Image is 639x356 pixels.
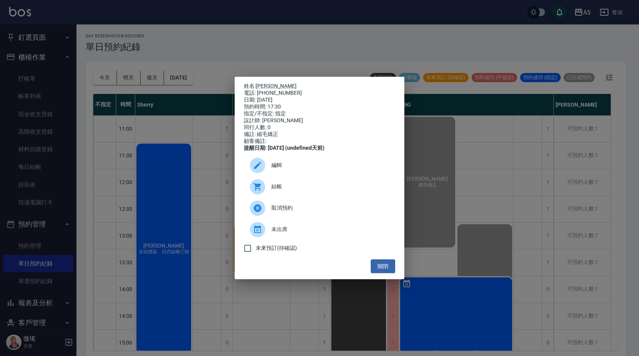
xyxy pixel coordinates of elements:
[244,145,395,152] div: 提醒日期: [DATE] (undefined天前)
[256,244,297,252] span: 未來預訂(待確認)
[256,83,297,89] a: [PERSON_NAME]
[244,110,395,117] div: 指定/不指定: 指定
[244,155,395,176] div: 編輯
[371,259,395,273] button: 關閉
[244,117,395,124] div: 設計師: [PERSON_NAME]
[271,204,389,212] span: 取消預約
[271,161,389,169] span: 編輯
[244,197,395,219] div: 取消預約
[244,97,395,104] div: 日期: [DATE]
[244,138,395,145] div: 顧客備註:
[244,219,395,240] div: 未出席
[244,131,395,138] div: 備註: 縮毛矯正
[271,225,389,233] span: 未出席
[244,124,395,131] div: 同行人數: 0
[244,104,395,110] div: 預約時間: 17:30
[244,90,395,97] div: 電話: [PHONE_NUMBER]
[271,183,389,191] span: 結帳
[244,176,395,197] a: 結帳
[244,83,395,90] p: 姓名:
